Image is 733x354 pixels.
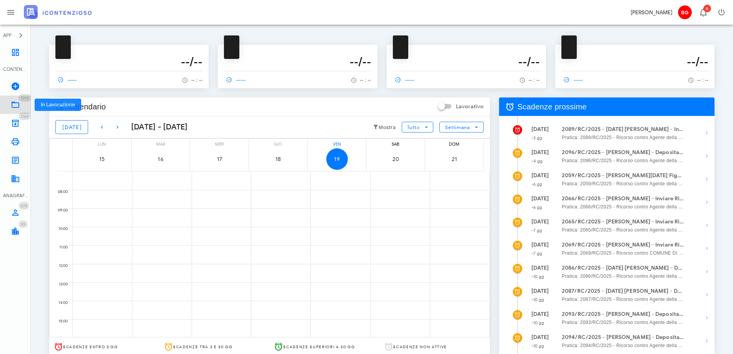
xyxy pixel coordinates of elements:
span: Pratica: 2086/RC/2025 - Ricorso contro Agente della Riscossione - prov. di Ragusa, Consorzio Di B... [562,272,684,280]
span: Distintivo [18,202,29,210]
button: Mostra dettagli [699,264,715,279]
strong: [DATE] [531,265,549,271]
a: ------ [224,74,249,85]
a: ------ [55,74,81,85]
h3: --/-- [561,54,708,69]
p: -------------- [561,48,708,54]
span: 55 [21,222,25,227]
strong: [DATE] [531,195,549,202]
span: 1160 [21,114,28,119]
div: [DATE] - [DATE] [125,121,188,133]
strong: 2065/RC/2025 - [PERSON_NAME] - Inviare Ricorso [562,218,684,226]
strong: 2089/RC/2025 - [DATE] [PERSON_NAME] - Inviare Ricorso [562,125,684,134]
div: 13:00 [50,280,69,289]
button: Mostra dettagli [699,195,715,210]
img: logo-text-2x.png [24,5,92,19]
div: gio [249,139,307,148]
small: -6 gg [531,181,543,187]
small: -4 gg [531,158,543,164]
div: mer [190,139,249,148]
div: lun [73,139,131,148]
span: 19 [326,156,348,163]
span: Pratica: 2087/RC/2025 - Ricorso contro Agente della Riscossione - prov. di Ragusa, Consorzio Di B... [562,295,684,303]
button: Mostra dettagli [699,241,715,256]
button: Mostra dettagli [699,287,715,302]
button: Mostra dettagli [699,148,715,164]
span: 20 [385,156,406,163]
span: Scadenze superiori a 30 gg [283,344,355,349]
small: Mostra [379,124,396,131]
small: -3 gg [531,135,543,141]
button: 18 [267,148,289,170]
span: [DATE] [62,124,82,131]
strong: 2087/RC/2025 - [DATE] [PERSON_NAME] - Deposita la Costituzione in [GEOGRAPHIC_DATA] [562,287,684,295]
strong: [DATE] [531,218,549,225]
div: ven [308,139,366,148]
div: [PERSON_NAME] [631,8,672,17]
span: 573 [21,203,27,208]
strong: 2096/RC/2025 - [PERSON_NAME] - Deposita la Costituzione in [GEOGRAPHIC_DATA] [562,148,684,157]
span: Pratica: 2089/RC/2025 - Ricorso contro Agente della Riscossione - prov. di Ragusa [562,134,684,141]
button: BG [675,3,694,22]
h3: --/-- [224,54,371,69]
span: Scadenze non attive [393,344,447,349]
span: BG [678,5,692,19]
p: -------------- [224,48,371,54]
span: 21 [444,156,465,163]
strong: [DATE] [531,334,549,341]
div: ANAGRAFICA [3,192,28,199]
span: Pratica: 2093/RC/2025 - Ricorso contro Agente della Riscossione - prov. di Ragusa, Consorzio Di B... [562,319,684,326]
small: -10 gg [531,320,544,325]
span: Pratica: 2066/RC/2025 - Ricorso contro Agente della Riscossione - prov. di [GEOGRAPHIC_DATA] [562,203,684,211]
a: ------ [393,74,418,85]
span: Distintivo [18,94,31,102]
span: -- : -- [360,77,371,83]
strong: 2094/RC/2025 - [PERSON_NAME] - Deposita la Costituzione in [GEOGRAPHIC_DATA] [562,333,684,342]
button: 19 [326,148,348,170]
div: 08:00 [50,188,69,196]
span: Scadenze tra 3 e 30 gg [173,344,233,349]
span: ------ [393,76,415,83]
span: -- : -- [191,77,202,83]
span: Pratica: 2065/RC/2025 - Ricorso contro Agente della Riscossione - prov. di [GEOGRAPHIC_DATA] [562,226,684,234]
span: -- : -- [529,77,540,83]
span: Settimana [445,124,470,130]
button: [DATE] [55,120,88,134]
button: 17 [209,148,230,170]
button: Mostra dettagli [699,171,715,187]
button: 15 [91,148,113,170]
span: 15 [91,156,113,163]
div: 11:00 [50,243,69,252]
button: Tutto [402,122,433,133]
span: ------ [55,76,78,83]
button: Mostra dettagli [699,333,715,349]
span: Calendario [68,101,106,113]
strong: 2086/RC/2025 - [DATE] [PERSON_NAME] - Deposita la Costituzione in [GEOGRAPHIC_DATA] [562,264,684,272]
button: 16 [150,148,172,170]
small: -6 gg [531,205,543,210]
span: Pratica: 2096/RC/2025 - Ricorso contro Agente della Riscossione - prov. di [GEOGRAPHIC_DATA] [562,157,684,164]
span: Pratica: 2094/RC/2025 - Ricorso contro Agente della Riscossione - prov. di Ragusa, Consorzio Di B... [562,342,684,349]
small: -7 gg [531,251,543,256]
span: Scadenze entro 3 gg [63,344,118,349]
h3: --/-- [393,54,540,69]
span: Pratica: 2069/RC/2025 - Ricorso contro COMUNE DI [GEOGRAPHIC_DATA] [562,249,684,257]
strong: [DATE] [531,172,549,179]
a: ------ [561,74,587,85]
small: -10 gg [531,343,544,349]
strong: [DATE] [531,288,549,294]
button: Mostra dettagli [699,125,715,141]
span: 1042 [21,96,29,101]
p: -------------- [55,48,202,54]
button: Mostra dettagli [699,310,715,325]
span: 17 [209,156,230,163]
button: 20 [385,148,406,170]
button: 21 [444,148,465,170]
div: 14:00 [50,299,69,307]
span: Pratica: 2059/RC/2025 - Ricorso contro Agente della Riscossione - prov. di [GEOGRAPHIC_DATA] [562,180,684,188]
label: Lavorativo [456,103,484,111]
button: Settimana [439,122,484,133]
small: -10 gg [531,297,544,302]
div: 16:00 [50,336,69,344]
div: 10:00 [50,225,69,233]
